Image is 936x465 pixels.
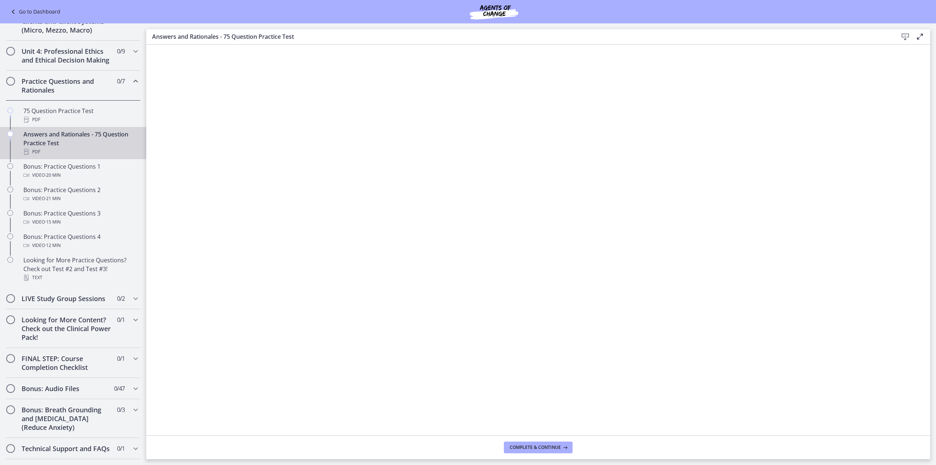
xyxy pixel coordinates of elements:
h3: Answers and Rationales - 75 Question Practice Test [152,32,886,41]
span: 0 / 2 [117,294,125,303]
span: 0 / 1 [117,444,125,453]
span: · 15 min [45,218,61,226]
span: · 12 min [45,241,61,250]
span: · 21 min [45,194,61,203]
h2: LIVE Study Group Sessions [22,294,111,303]
div: 75 Question Practice Test [23,106,137,124]
h2: Unit 4: Professional Ethics and Ethical Decision Making [22,47,111,64]
div: Bonus: Practice Questions 3 [23,209,137,226]
h2: Practice Questions and Rationales [22,77,111,94]
div: Answers and Rationales - 75 Question Practice Test [23,130,137,156]
div: Video [23,241,137,250]
h2: Looking for More Content? Check out the Clinical Power Pack! [22,315,111,342]
span: 0 / 3 [117,405,125,414]
div: PDF [23,115,137,124]
h2: FINAL STEP: Course Completion Checklist [22,354,111,372]
div: Bonus: Practice Questions 4 [23,232,137,250]
span: 0 / 1 [117,354,125,363]
button: Complete & continue [504,442,573,453]
h2: Bonus: Breath Grounding and [MEDICAL_DATA] (Reduce Anxiety) [22,405,111,432]
span: 0 / 9 [117,47,125,56]
div: Video [23,171,137,180]
span: 0 / 7 [117,77,125,86]
div: Bonus: Practice Questions 1 [23,162,137,180]
img: Agents of Change Social Work Test Prep [450,3,538,20]
h2: Technical Support and FAQs [22,444,111,453]
div: Video [23,194,137,203]
div: PDF [23,147,137,156]
div: Video [23,218,137,226]
span: 0 / 1 [117,315,125,324]
h2: Bonus: Audio Files [22,384,111,393]
span: Complete & continue [510,445,561,450]
span: 0 / 47 [114,384,125,393]
div: Text [23,273,137,282]
div: Bonus: Practice Questions 2 [23,185,137,203]
a: Go to Dashboard [9,7,60,16]
span: · 20 min [45,171,61,180]
div: Looking for More Practice Questions? Check out Test #2 and Test #3! [23,256,137,282]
